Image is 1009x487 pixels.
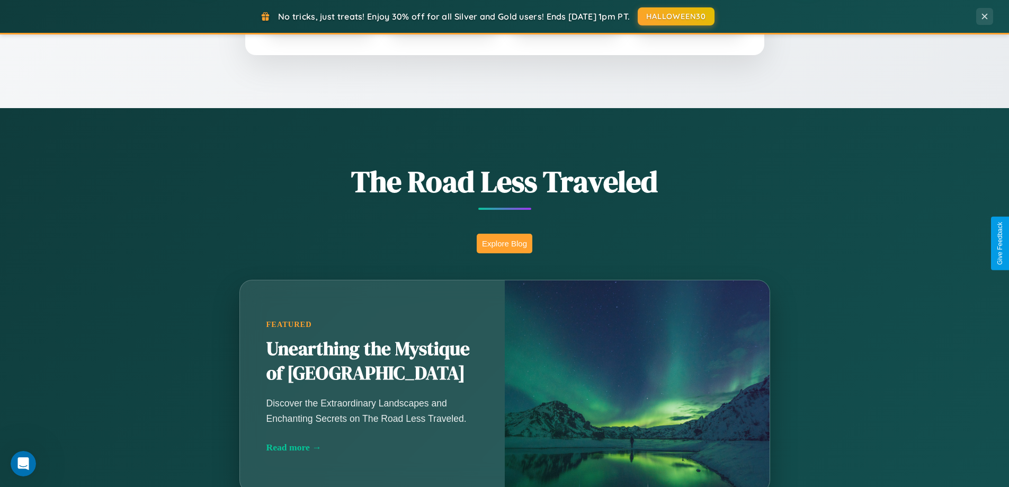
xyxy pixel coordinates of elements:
p: Discover the Extraordinary Landscapes and Enchanting Secrets on The Road Less Traveled. [266,396,478,426]
span: No tricks, just treats! Enjoy 30% off for all Silver and Gold users! Ends [DATE] 1pm PT. [278,11,630,22]
h2: Unearthing the Mystique of [GEOGRAPHIC_DATA] [266,337,478,386]
div: Give Feedback [996,222,1004,265]
button: Explore Blog [477,234,532,253]
h1: The Road Less Traveled [187,161,823,202]
button: HALLOWEEN30 [638,7,715,25]
iframe: Intercom live chat [11,451,36,476]
div: Read more → [266,442,478,453]
div: Featured [266,320,478,329]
